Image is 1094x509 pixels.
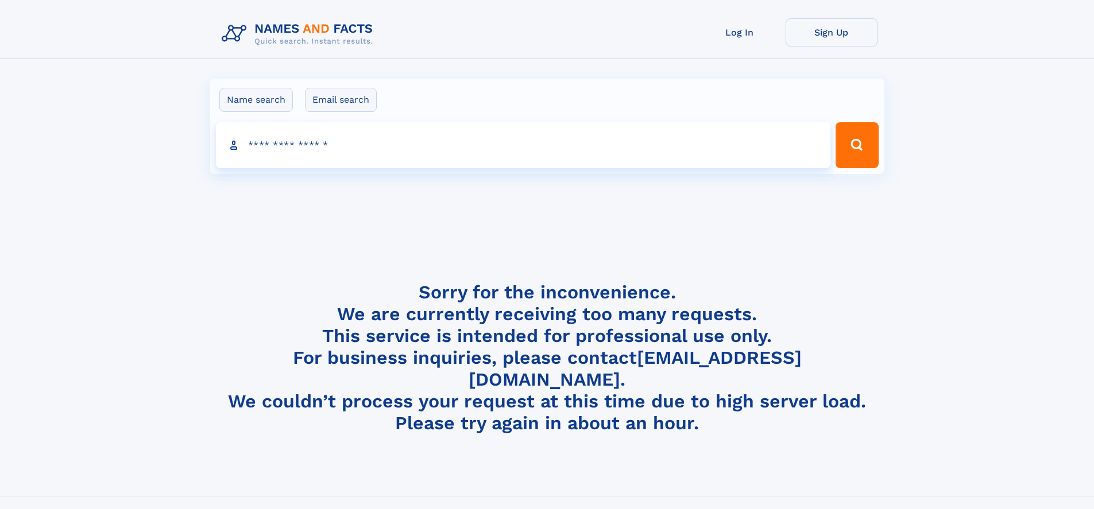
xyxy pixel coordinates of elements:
[836,122,878,168] button: Search Button
[305,88,377,112] label: Email search
[217,18,382,49] img: Logo Names and Facts
[786,18,877,46] a: Sign Up
[469,347,802,390] a: [EMAIL_ADDRESS][DOMAIN_NAME]
[219,88,293,112] label: Name search
[217,281,877,434] h4: Sorry for the inconvenience. We are currently receiving too many requests. This service is intend...
[694,18,786,46] a: Log In
[216,122,831,168] input: search input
